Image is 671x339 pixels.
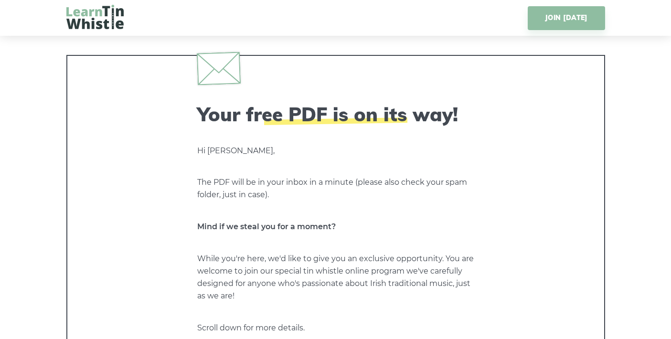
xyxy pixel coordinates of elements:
[197,253,474,302] p: While you're here, we'd like to give you an exclusive opportunity. You are welcome to join our sp...
[197,322,474,334] p: Scroll down for more details.
[528,6,605,30] a: JOIN [DATE]
[197,145,474,157] p: Hi [PERSON_NAME],
[66,5,124,29] img: LearnTinWhistle.com
[196,52,240,85] img: envelope.svg
[197,176,474,201] p: The PDF will be in your inbox in a minute (please also check your spam folder, just in case).
[197,103,474,126] h2: Your free PDF is on its way!
[197,222,336,231] strong: Mind if we steal you for a moment?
